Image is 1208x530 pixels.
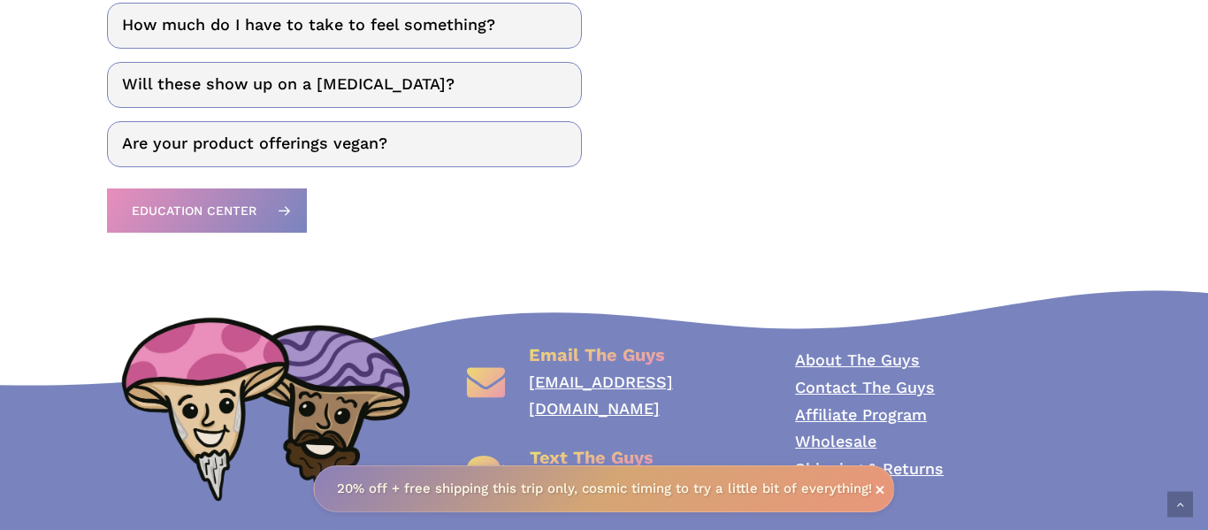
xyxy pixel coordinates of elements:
[795,432,876,450] a: Wholesale
[530,447,654,468] span: Text The Guys
[529,344,665,365] span: Email The Guys
[1167,492,1193,518] a: Back to top
[119,298,412,518] img: PsyGuys Heads Logo
[107,188,307,233] a: Education Center
[107,3,582,49] a: How much do I have to take to feel something?
[529,373,673,418] a: [EMAIL_ADDRESS][DOMAIN_NAME]
[337,480,872,495] strong: 20% off + free shipping this trip only, cosmic timing to try a little bit of everything!
[795,459,944,478] a: Shipping & Returns
[107,62,582,108] a: Will these show up on a [MEDICAL_DATA]?
[795,405,927,424] a: Affiliate Program
[107,121,582,167] a: Are your product offerings vegan?
[795,378,935,396] a: Contact The Guys
[875,480,885,497] span: ×
[795,350,920,369] a: About The Guys
[132,202,256,219] span: Education Center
